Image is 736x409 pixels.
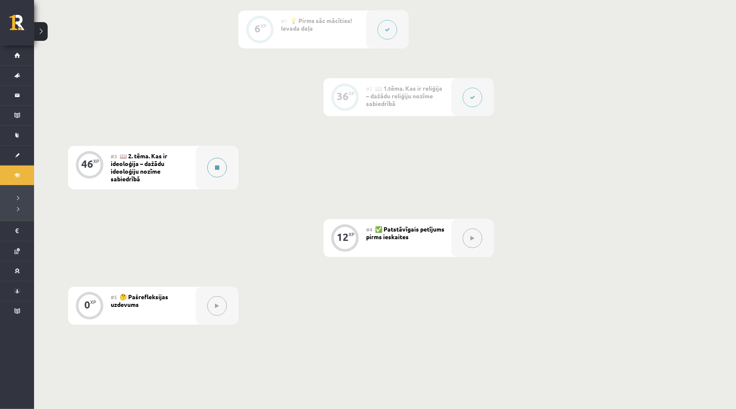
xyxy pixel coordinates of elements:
[261,23,266,28] div: XP
[281,17,287,24] span: #1
[84,301,90,309] div: 0
[111,293,168,308] span: 🤔 Pašrefleksijas uzdevums
[81,160,93,168] div: 46
[349,91,355,96] div: XP
[93,159,99,163] div: XP
[281,17,352,32] span: 💡 Pirms sāc mācīties! Ievada daļa
[349,232,355,237] div: XP
[90,300,96,304] div: XP
[255,25,261,32] div: 6
[9,15,34,36] a: Rīgas 1. Tālmācības vidusskola
[366,85,372,92] span: #2
[111,294,117,300] span: #5
[111,152,167,183] span: 📖 2. tēma. Kas ir ideoloģija – dažādu ideoloģiju nozīme sabiedrībā
[337,233,349,241] div: 12
[111,153,117,160] span: #3
[337,92,349,100] div: 36
[366,226,372,233] span: #4
[366,225,444,240] span: ✅ Patstāvīgais petījums pirms ieskaites
[366,84,442,107] span: 📖 1.tēma. Kas ir reliģija – dažādu reliģiju nozīme sabiedrībā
